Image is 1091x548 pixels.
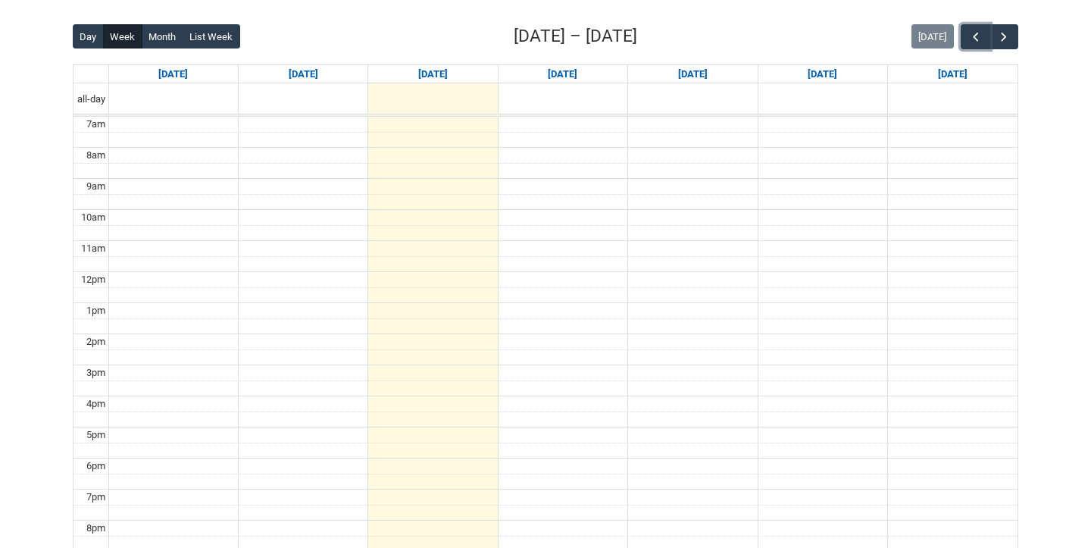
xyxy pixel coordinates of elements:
[103,24,142,49] button: Week
[911,24,954,49] button: [DATE]
[83,459,108,474] div: 6pm
[545,65,580,83] a: Go to September 10, 2025
[961,24,989,49] button: Previous Week
[73,24,104,49] button: Day
[805,65,840,83] a: Go to September 12, 2025
[83,396,108,412] div: 4pm
[83,490,108,505] div: 7pm
[83,117,108,132] div: 7am
[83,427,108,443] div: 5pm
[83,179,108,194] div: 9am
[155,65,191,83] a: Go to September 7, 2025
[78,210,108,225] div: 10am
[142,24,183,49] button: Month
[415,65,451,83] a: Go to September 9, 2025
[78,272,108,287] div: 12pm
[74,92,108,107] span: all-day
[286,65,321,83] a: Go to September 8, 2025
[514,23,637,49] h2: [DATE] – [DATE]
[78,241,108,256] div: 11am
[83,365,108,380] div: 3pm
[989,24,1018,49] button: Next Week
[83,148,108,163] div: 8am
[83,334,108,349] div: 2pm
[83,303,108,318] div: 1pm
[935,65,971,83] a: Go to September 13, 2025
[675,65,711,83] a: Go to September 11, 2025
[83,521,108,536] div: 8pm
[183,24,240,49] button: List Week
